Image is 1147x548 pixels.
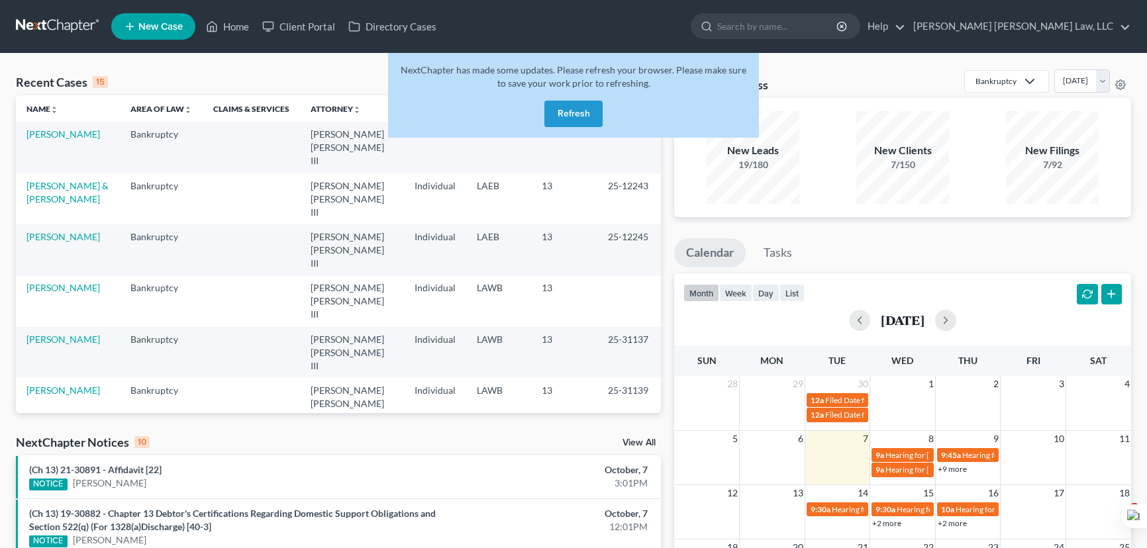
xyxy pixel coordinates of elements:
[544,101,603,127] button: Refresh
[466,276,531,327] td: LAWB
[875,465,884,475] span: 9a
[719,284,752,302] button: week
[26,282,100,293] a: [PERSON_NAME]
[184,106,192,114] i: unfold_more
[120,122,203,173] td: Bankruptcy
[717,14,838,38] input: Search by name...
[466,378,531,429] td: LAWB
[707,158,799,171] div: 19/180
[531,378,597,429] td: 13
[16,74,108,90] div: Recent Cases
[26,334,100,345] a: [PERSON_NAME]
[26,385,100,396] a: [PERSON_NAME]
[597,224,661,275] td: 25-12245
[992,376,1000,392] span: 2
[707,143,799,158] div: New Leads
[300,276,404,327] td: [PERSON_NAME] [PERSON_NAME] III
[199,15,256,38] a: Home
[404,224,466,275] td: Individual
[73,477,146,490] a: [PERSON_NAME]
[885,465,989,475] span: Hearing for [PERSON_NAME]
[962,450,1066,460] span: Hearing for [PERSON_NAME]
[597,173,661,224] td: 25-12243
[992,431,1000,447] span: 9
[856,376,870,392] span: 30
[1058,376,1066,392] span: 3
[26,231,100,242] a: [PERSON_NAME]
[927,431,935,447] span: 8
[29,479,68,490] div: NOTICE
[1123,376,1131,392] span: 4
[134,436,150,448] div: 10
[938,464,967,474] a: +9 more
[1052,431,1066,447] span: 10
[401,64,746,89] span: NextChapter has made some updates. Please refresh your browser. Please make sure to save your wor...
[300,173,404,224] td: [PERSON_NAME] [PERSON_NAME] III
[1129,503,1140,514] span: 3
[120,327,203,378] td: Bankruptcy
[825,410,936,420] span: Filed Date for [PERSON_NAME]
[975,75,1017,87] div: Bankruptcy
[597,327,661,378] td: 25-31137
[1026,355,1040,366] span: Fri
[29,508,436,532] a: (Ch 13) 19-30882 - Chapter 13 Debtor's Certifications Regarding Domestic Support Obligations and ...
[674,238,746,267] a: Calendar
[885,450,989,460] span: Hearing for [PERSON_NAME]
[203,95,300,122] th: Claims & Services
[26,128,100,140] a: [PERSON_NAME]
[941,450,961,460] span: 9:45a
[26,180,109,205] a: [PERSON_NAME] & [PERSON_NAME]
[697,355,717,366] span: Sun
[861,15,905,38] a: Help
[907,15,1130,38] a: [PERSON_NAME] [PERSON_NAME] Law, LLC
[811,504,830,514] span: 9:30a
[1102,503,1134,535] iframe: Intercom live chat
[862,431,870,447] span: 7
[138,22,183,32] span: New Case
[404,276,466,327] td: Individual
[856,158,949,171] div: 7/150
[256,15,342,38] a: Client Portal
[450,463,648,477] div: October, 7
[825,395,936,405] span: Filed Date for [PERSON_NAME]
[958,355,977,366] span: Thu
[811,410,824,420] span: 12a
[872,518,901,528] a: +2 more
[531,173,597,224] td: 13
[1006,143,1099,158] div: New Filings
[881,313,924,327] h2: [DATE]
[466,224,531,275] td: LAEB
[120,378,203,429] td: Bankruptcy
[404,327,466,378] td: Individual
[927,376,935,392] span: 1
[1090,355,1107,366] span: Sat
[1052,485,1066,501] span: 17
[531,276,597,327] td: 13
[466,327,531,378] td: LAWB
[752,238,804,267] a: Tasks
[760,355,783,366] span: Mon
[450,520,648,533] div: 12:01PM
[16,434,150,450] div: NextChapter Notices
[683,284,719,302] button: month
[300,224,404,275] td: [PERSON_NAME] [PERSON_NAME] III
[797,431,805,447] span: 6
[450,507,648,520] div: October, 7
[300,122,404,173] td: [PERSON_NAME] [PERSON_NAME] III
[29,535,68,547] div: NOTICE
[1006,158,1099,171] div: 7/92
[832,504,1050,514] span: Hearing for [US_STATE] Safety Association of Timbermen - Self I
[120,276,203,327] td: Bankruptcy
[404,378,466,429] td: Individual
[26,104,58,114] a: Nameunfold_more
[752,284,779,302] button: day
[726,376,739,392] span: 28
[120,173,203,224] td: Bankruptcy
[938,518,967,528] a: +2 more
[450,477,648,490] div: 3:01PM
[856,143,949,158] div: New Clients
[120,224,203,275] td: Bankruptcy
[300,327,404,378] td: [PERSON_NAME] [PERSON_NAME] III
[726,485,739,501] span: 12
[1118,431,1131,447] span: 11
